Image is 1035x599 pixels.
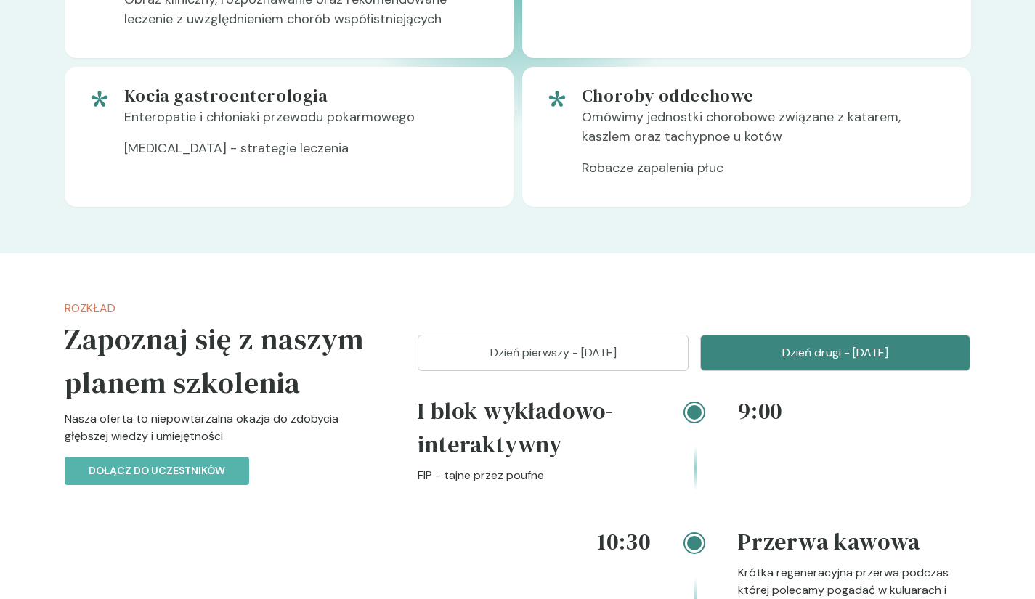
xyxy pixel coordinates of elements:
p: Dzień drugi - [DATE] [718,344,953,362]
p: Robacze zapalenia płuc [582,158,948,190]
p: Rozkład [65,300,372,317]
p: Omówimy jednostki chorobowe związane z katarem, kaszlem oraz tachypnoe u kotów [582,107,948,158]
p: FIP - tajne przez poufne [418,467,651,484]
h4: Przerwa kawowa [738,525,971,564]
h4: 10:30 [418,525,651,558]
h4: 9:00 [738,394,971,428]
p: Nasza oferta to niepowtarzalna okazja do zdobycia głębszej wiedzy i umiejętności [65,410,372,457]
h4: I blok wykładowo-interaktywny [418,394,651,467]
h5: Kocia gastroenterologia [124,84,490,107]
p: Dołącz do uczestników [89,463,225,478]
p: Dzień pierwszy - [DATE] [436,344,670,362]
button: Dzień pierwszy - [DATE] [418,335,689,371]
h5: Choroby oddechowe [582,84,948,107]
button: Dzień drugi - [DATE] [700,335,971,371]
p: Enteropatie i chłoniaki przewodu pokarmowego [124,107,490,139]
p: [MEDICAL_DATA] - strategie leczenia [124,139,490,170]
a: Dołącz do uczestników [65,463,249,478]
h5: Zapoznaj się z naszym planem szkolenia [65,317,372,404]
button: Dołącz do uczestników [65,457,249,485]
